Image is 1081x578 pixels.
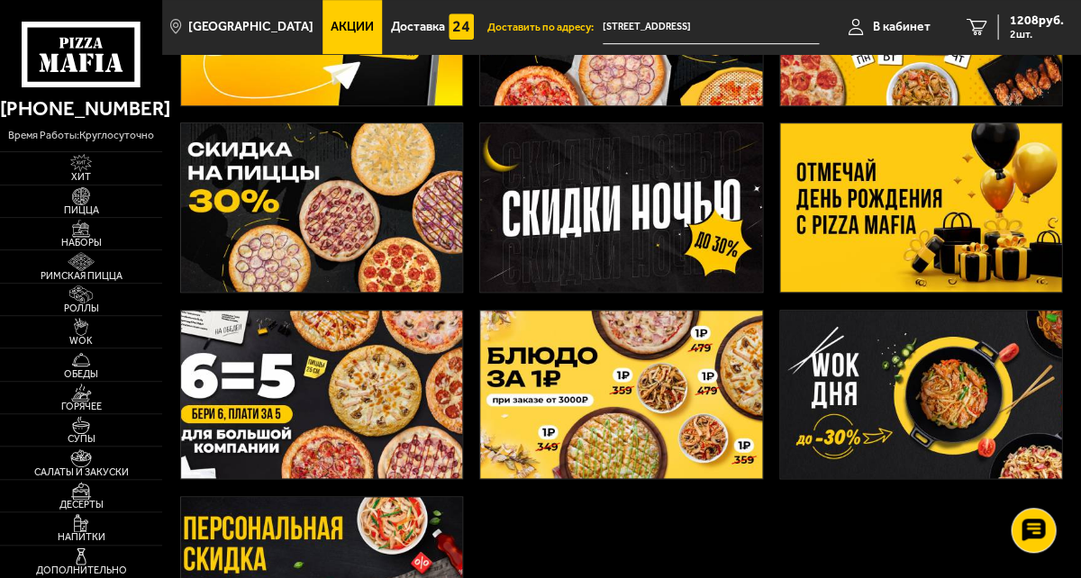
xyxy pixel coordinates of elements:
span: Доставка [391,21,445,33]
input: Ваш адрес доставки [603,11,819,44]
span: Акции [331,21,374,33]
span: В кабинет [872,21,930,33]
span: Санкт-Петербург, проспект Славы, 40к6 [603,11,819,44]
span: 2 шт. [1009,29,1063,40]
span: [GEOGRAPHIC_DATA] [188,21,313,33]
span: Доставить по адресу: [487,22,603,32]
span: 1208 руб. [1009,14,1063,27]
img: 15daf4d41897b9f0e9f617042186c801.svg [449,14,474,39]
